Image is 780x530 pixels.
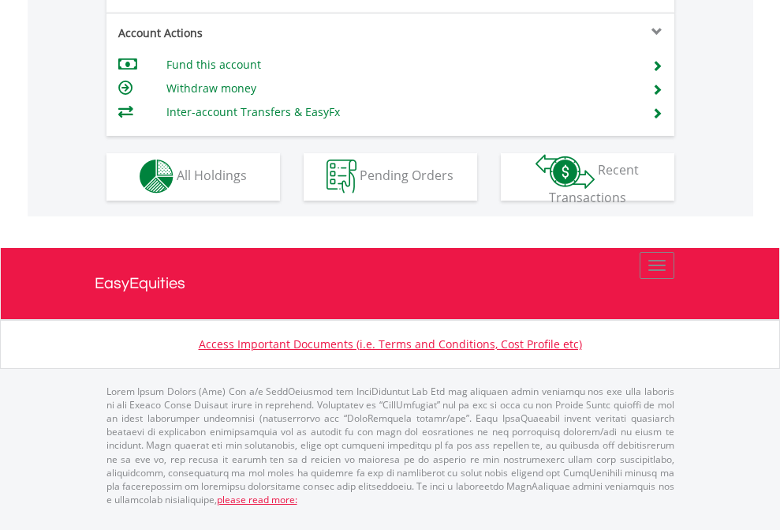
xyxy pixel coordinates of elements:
img: transactions-zar-wht.png [536,154,595,189]
button: Recent Transactions [501,153,674,201]
a: please read more: [217,493,297,506]
span: All Holdings [177,167,247,184]
a: Access Important Documents (i.e. Terms and Conditions, Cost Profile etc) [199,336,582,351]
img: pending_instructions-wht.png [327,160,356,194]
button: Pending Orders [304,153,477,201]
span: Recent Transactions [549,161,640,206]
img: holdings-wht.png [140,160,174,194]
td: Fund this account [166,53,633,77]
td: Withdraw money [166,77,633,100]
div: Account Actions [106,25,390,41]
td: Inter-account Transfers & EasyFx [166,100,633,124]
button: All Holdings [106,153,280,201]
span: Pending Orders [360,167,453,184]
p: Lorem Ipsum Dolors (Ame) Con a/e SeddOeiusmod tem InciDiduntut Lab Etd mag aliquaen admin veniamq... [106,385,674,506]
a: EasyEquities [95,248,686,319]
